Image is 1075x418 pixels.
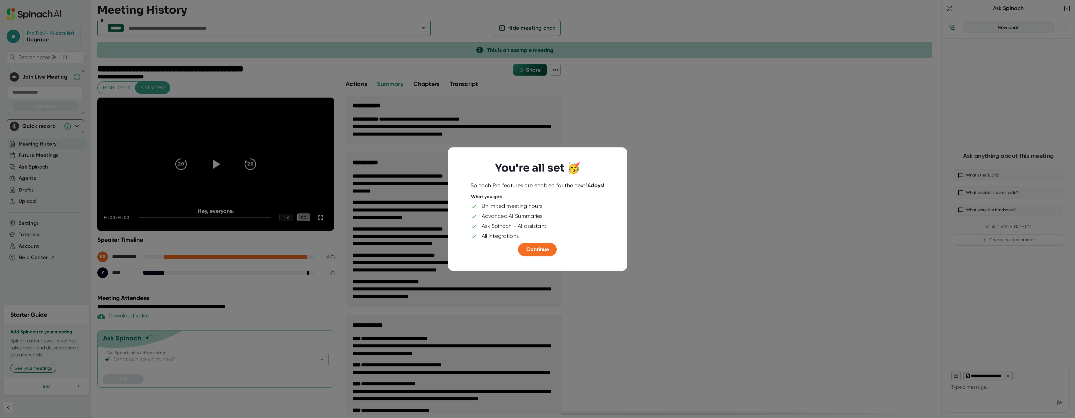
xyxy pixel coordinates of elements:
[482,223,547,229] div: Ask Spinach - AI assistant
[518,243,557,256] button: Continue
[471,182,604,189] div: Spinach Pro features are enabled for the next
[471,194,503,200] div: What you get:
[482,233,519,239] div: All integrations
[586,182,604,189] b: 14 days!
[526,246,549,252] span: Continue
[495,162,580,175] h3: You're all set 🥳
[482,203,543,209] div: Unlimited meeting hours
[482,213,543,219] div: Advanced AI Summaries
